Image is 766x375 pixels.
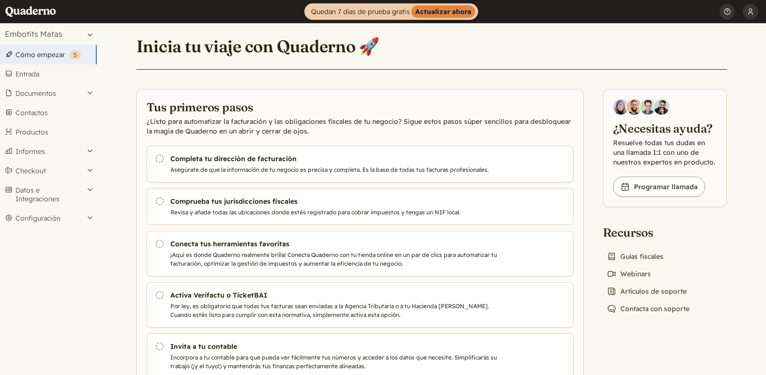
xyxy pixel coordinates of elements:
h3: Activa Verifactu o TicketBAI [170,290,500,300]
h2: Recursos [603,225,693,240]
p: Incorpora a tu contable para que pueda ver fácilmente tus números y acceder a los datos que neces... [170,353,500,371]
img: Jairo Fumero, Account Executive at Quaderno [627,99,642,115]
a: Comprueba tus jurisdicciones fiscales Revisa y añade todas las ubicaciones donde estés registrado... [147,188,573,225]
a: Webinars [603,267,655,281]
h3: Comprueba tus jurisdicciones fiscales [170,196,500,206]
a: Guías fiscales [603,250,667,263]
p: Por ley, es obligatorio que todas tus facturas sean enviadas a la Agencia Tributaria o a tu Hacie... [170,302,500,319]
h2: Tus primeros pasos [147,99,573,115]
a: Quedan 7 días de prueba gratisActualizar ahora [304,3,478,20]
img: Diana Carrasco, Account Executive at Quaderno [613,99,629,115]
h1: Inicia tu viaje con Quaderno 🚀 [136,36,380,57]
span: 5 [74,51,77,59]
img: Ivo Oltmans, Business Developer at Quaderno [640,99,656,115]
h2: ¿Necesitas ayuda? [613,120,717,136]
a: Activa Verifactu o TicketBAI Por ley, es obligatorio que todas tus facturas sean enviadas a la Ag... [147,282,573,328]
p: Asegúrate de que la información de tu negocio es precisa y completa. Es la base de todas tus fact... [170,165,500,174]
p: Resuelve todas tus dudas en una llamada 1:1 con uno de nuestros expertos en producto. [613,138,717,167]
h3: Completa tu dirección de facturación [170,154,500,164]
a: Programar llamada [613,177,705,197]
a: Completa tu dirección de facturación Asegúrate de que la información de tu negocio es precisa y c... [147,146,573,182]
p: ¿Listo para automatizar la facturación y las obligaciones fiscales de tu negocio? Sigue estos pas... [147,117,573,136]
a: Contacta con soporte [603,302,693,315]
img: Javier Rubio, DevRel at Quaderno [654,99,669,115]
p: Revisa y añade todas las ubicaciones donde estés registrado para cobrar impuestos y tengas un NIF... [170,208,500,217]
h3: Invita a tu contable [170,342,500,351]
a: Artículos de soporte [603,285,691,298]
h3: Conecta tus herramientas favoritas [170,239,500,249]
a: Conecta tus herramientas favoritas ¡Aquí es donde Quaderno realmente brilla! Conecta Quaderno con... [147,231,573,276]
strong: Actualizar ahora [411,5,475,18]
p: ¡Aquí es donde Quaderno realmente brilla! Conecta Quaderno con tu tienda online en un par de clic... [170,251,500,268]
